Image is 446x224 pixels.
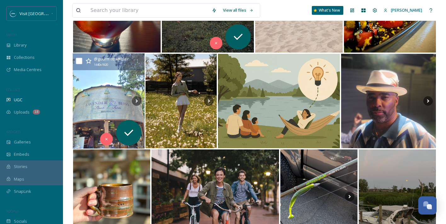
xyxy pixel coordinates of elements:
[220,4,257,16] a: View all files
[14,164,27,170] span: Stories
[20,10,90,16] span: Visit [GEOGRAPHIC_DATA][US_STATE]
[380,4,425,16] a: [PERSON_NAME]
[341,54,436,148] img: "The Wright Hat For The Right Look And The Right Attitude " #thewrighthtcompany #agorahaus #stets...
[33,109,40,115] div: 18
[6,32,17,37] span: MEDIA
[14,176,24,182] span: Maps
[14,67,42,73] span: Media Centres
[6,87,20,92] span: COLLECT
[14,139,31,145] span: Galleries
[6,209,19,213] span: SOCIALS
[94,56,129,62] span: @ gourmetrambler
[87,3,209,17] input: Search your library
[14,109,30,115] span: Uploads
[218,54,340,148] img: SATURDAY PERSPECTIVE 🌅 Some entrepreneurs feel guilty about NOT working weekends. But here's the ...
[10,10,16,17] img: SM%20Social%20Profile.png
[73,53,145,149] img: Spent my first few uninterrupted and much needed solitude moments at the lavenderblissflowerfarm ...
[418,196,437,215] button: Open Chat
[14,54,35,60] span: Collections
[391,7,422,13] span: [PERSON_NAME]
[146,54,217,148] img: I may or may not have postponed mowing our lawn to make this session happen 👀 #michiganphotograph...
[6,129,21,134] span: WIDGETS
[94,63,108,67] span: 1440 x 1920
[14,188,31,194] span: SnapLink
[14,97,22,103] span: UGC
[14,151,29,157] span: Embeds
[312,6,343,15] a: What's New
[14,42,26,48] span: Library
